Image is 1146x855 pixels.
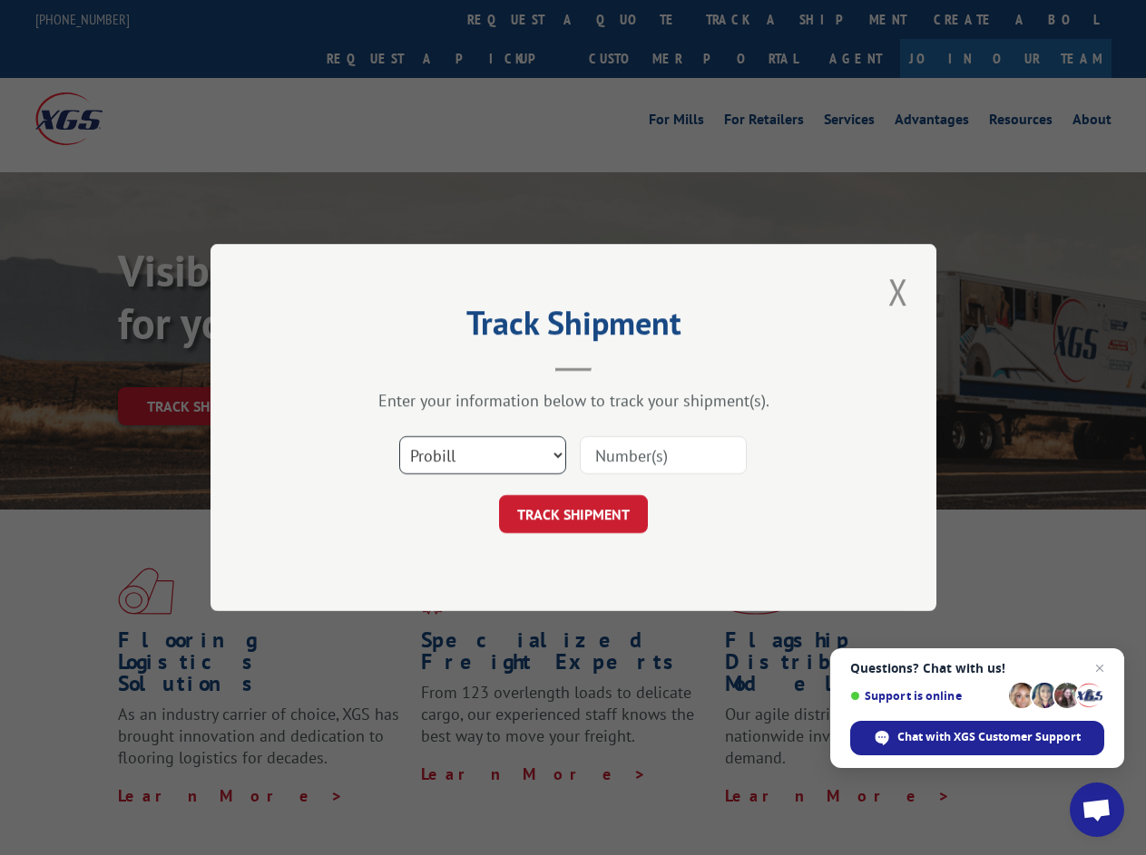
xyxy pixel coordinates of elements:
[1070,782,1124,837] a: Open chat
[850,721,1104,755] span: Chat with XGS Customer Support
[850,689,1003,703] span: Support is online
[580,436,747,474] input: Number(s)
[897,729,1081,745] span: Chat with XGS Customer Support
[883,267,914,316] button: Close modal
[850,661,1104,675] span: Questions? Chat with us!
[301,390,846,411] div: Enter your information below to track your shipment(s).
[301,310,846,345] h2: Track Shipment
[499,495,648,533] button: TRACK SHIPMENT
